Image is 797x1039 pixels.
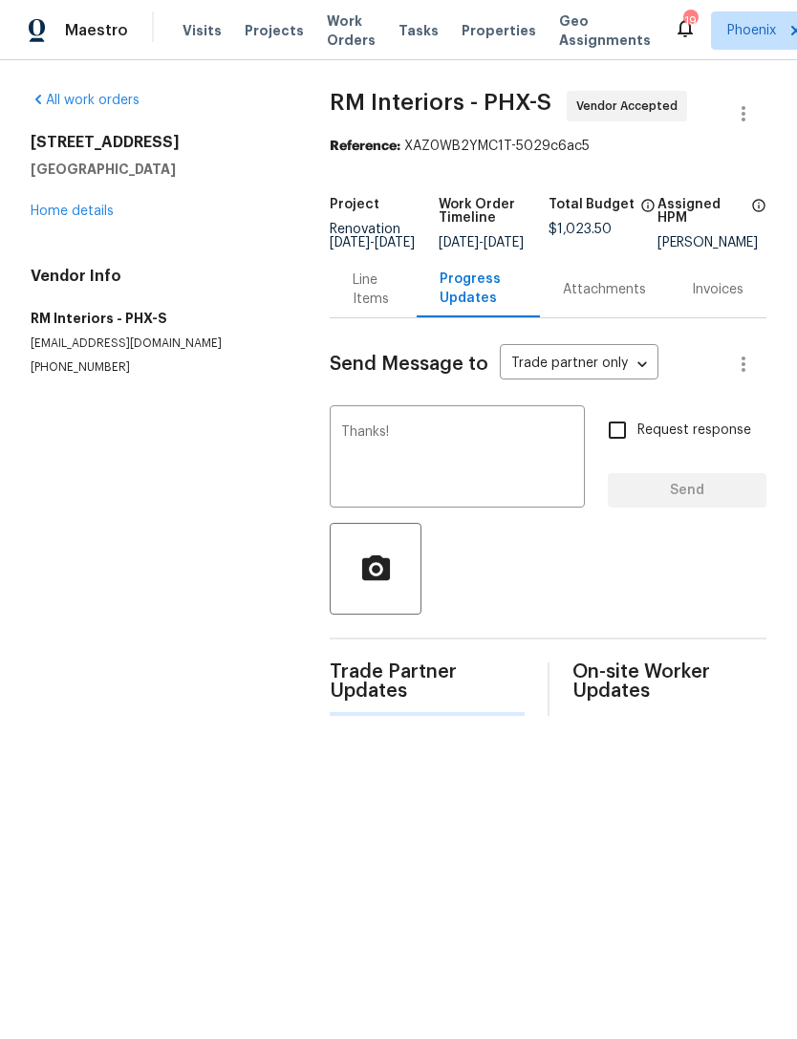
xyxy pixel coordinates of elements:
[727,21,776,40] span: Phoenix
[341,425,573,492] textarea: Thanks!
[439,236,524,249] span: -
[640,198,656,223] span: The total cost of line items that have been proposed by Opendoor. This sum includes line items th...
[549,198,635,211] h5: Total Budget
[563,280,646,299] div: Attachments
[31,309,284,328] h5: RM Interiors - PHX-S
[751,198,766,236] span: The hpm assigned to this work order.
[330,236,415,249] span: -
[330,198,379,211] h5: Project
[31,205,114,218] a: Home details
[31,336,284,352] p: [EMAIL_ADDRESS][DOMAIN_NAME]
[692,280,743,299] div: Invoices
[353,271,394,309] div: Line Items
[330,91,551,114] span: RM Interiors - PHX-S
[31,267,284,286] h4: Vendor Info
[31,359,284,376] p: [PHONE_NUMBER]
[572,662,766,701] span: On-site Worker Updates
[657,198,745,225] h5: Assigned HPM
[65,21,128,40] span: Maestro
[398,24,439,37] span: Tasks
[549,223,612,236] span: $1,023.50
[330,137,766,156] div: XAZ0WB2YMC1T-5029c6ac5
[484,236,524,249] span: [DATE]
[440,270,517,308] div: Progress Updates
[637,421,751,441] span: Request response
[183,21,222,40] span: Visits
[330,662,524,701] span: Trade Partner Updates
[439,236,479,249] span: [DATE]
[330,236,370,249] span: [DATE]
[462,21,536,40] span: Properties
[500,349,658,380] div: Trade partner only
[559,11,651,50] span: Geo Assignments
[375,236,415,249] span: [DATE]
[683,11,697,31] div: 19
[31,94,140,107] a: All work orders
[245,21,304,40] span: Projects
[576,97,685,116] span: Vendor Accepted
[31,160,284,179] h5: [GEOGRAPHIC_DATA]
[31,133,284,152] h2: [STREET_ADDRESS]
[657,236,766,249] div: [PERSON_NAME]
[330,140,400,153] b: Reference:
[330,355,488,374] span: Send Message to
[330,223,415,249] span: Renovation
[327,11,376,50] span: Work Orders
[439,198,548,225] h5: Work Order Timeline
